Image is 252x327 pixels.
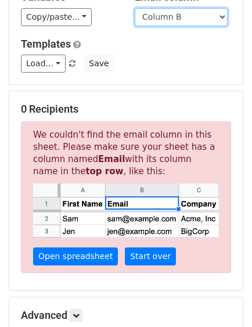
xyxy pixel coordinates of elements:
[98,154,125,164] strong: Email
[84,55,114,73] button: Save
[125,247,176,265] a: Start over
[21,309,231,322] h5: Advanced
[33,184,219,238] img: google_sheets_email_column-fe0440d1484b1afe603fdd0efe349d91248b687ca341fa437c667602712cb9b1.png
[194,271,252,327] iframe: Chat Widget
[194,271,252,327] div: Widget de chat
[21,103,231,116] h5: 0 Recipients
[21,55,66,73] a: Load...
[21,8,92,26] a: Copy/paste...
[33,247,118,265] a: Open spreadsheet
[21,121,231,273] p: We couldn't find the email column in this sheet. Please make sure your sheet has a column named w...
[85,166,123,177] strong: top row
[21,38,71,50] a: Templates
